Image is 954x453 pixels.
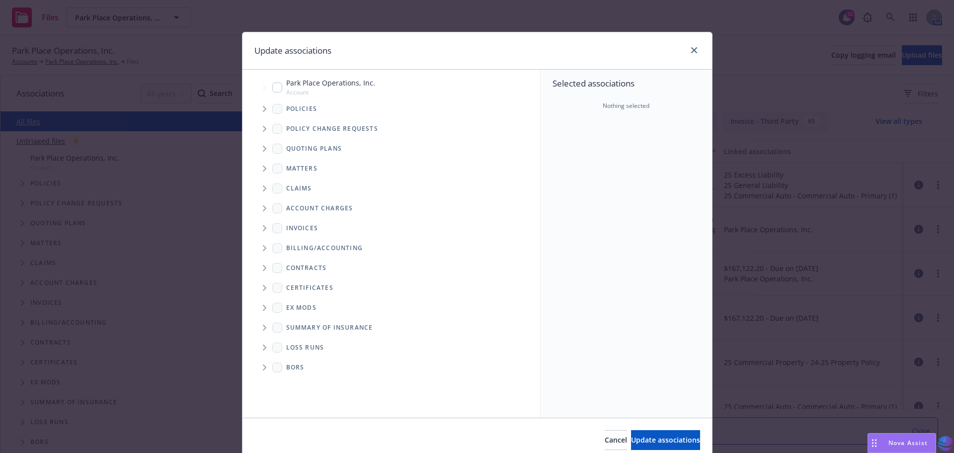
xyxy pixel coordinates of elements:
button: Nova Assist [868,433,936,453]
div: Folder Tree Example [242,238,540,377]
span: Cancel [605,435,627,445]
div: Drag to move [868,434,880,453]
span: Loss Runs [286,345,324,351]
span: Account [286,88,375,96]
span: Nova Assist [888,439,928,447]
button: Update associations [631,430,700,450]
span: Claims [286,185,312,191]
span: Park Place Operations, Inc. [286,78,375,88]
span: Invoices [286,225,318,231]
span: Policy change requests [286,126,378,132]
span: Policies [286,106,318,112]
span: Summary of insurance [286,325,373,331]
button: Cancel [605,430,627,450]
span: Selected associations [553,78,700,90]
span: Quoting plans [286,146,342,152]
span: Contracts [286,265,327,271]
span: Certificates [286,285,333,291]
span: Nothing selected [603,101,649,110]
span: Billing/Accounting [286,245,363,251]
div: Tree Example [242,76,540,238]
span: Matters [286,166,318,172]
img: svg+xml;base64,PHN2ZyB3aWR0aD0iMzQiIGhlaWdodD0iMzQiIHZpZXdCb3g9IjAgMCAzNCAzNCIgZmlsbD0ibm9uZSIgeG... [937,435,954,453]
span: BORs [286,364,305,370]
h1: Update associations [254,44,331,57]
span: Update associations [631,435,700,445]
span: Ex Mods [286,305,317,311]
span: Account charges [286,205,353,211]
a: close [688,44,700,56]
